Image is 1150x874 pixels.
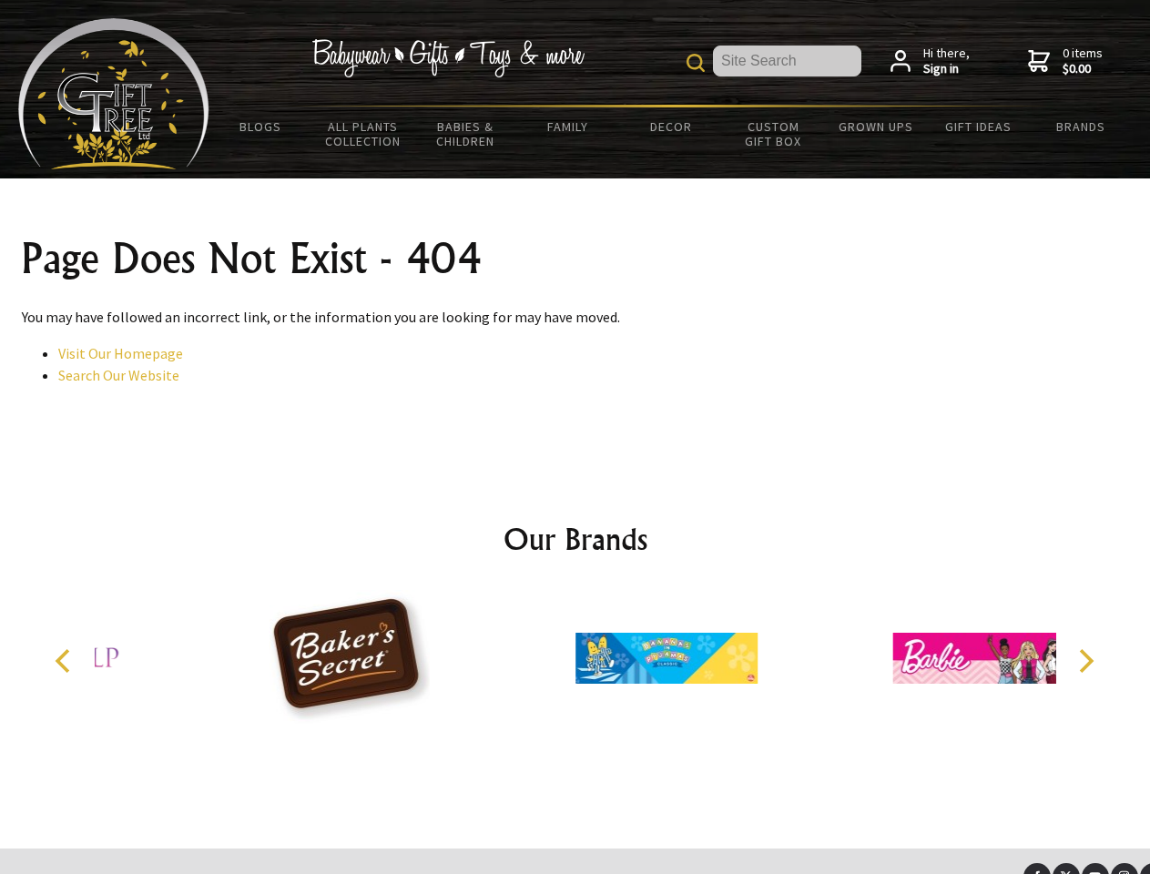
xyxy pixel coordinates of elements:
a: Search Our Website [58,366,179,384]
img: Barbie [892,590,1074,727]
a: Hi there,Sign in [890,46,970,77]
img: Bananas in Pyjamas [575,590,758,727]
span: 0 items [1063,45,1103,77]
a: Family [517,107,620,146]
input: Site Search [713,46,861,76]
img: Babywear - Gifts - Toys & more [311,39,585,77]
img: Babyware - Gifts - Toys and more... [18,18,209,169]
img: product search [687,54,705,72]
a: Visit Our Homepage [58,344,183,362]
a: Grown Ups [824,107,927,146]
h2: Our Brands [36,517,1114,561]
a: Brands [1030,107,1133,146]
a: All Plants Collection [312,107,415,160]
p: You may have followed an incorrect link, or the information you are looking for may have moved. [22,306,1129,328]
a: Decor [619,107,722,146]
a: BLOGS [209,107,312,146]
button: Previous [46,641,86,681]
strong: Sign in [923,61,970,77]
button: Next [1065,641,1105,681]
strong: $0.00 [1063,61,1103,77]
h1: Page Does Not Exist - 404 [22,237,1129,280]
a: 0 items$0.00 [1028,46,1103,77]
span: Hi there, [923,46,970,77]
a: Custom Gift Box [722,107,825,160]
a: Babies & Children [414,107,517,160]
a: Gift Ideas [927,107,1030,146]
img: Baker's Secret [259,590,441,727]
